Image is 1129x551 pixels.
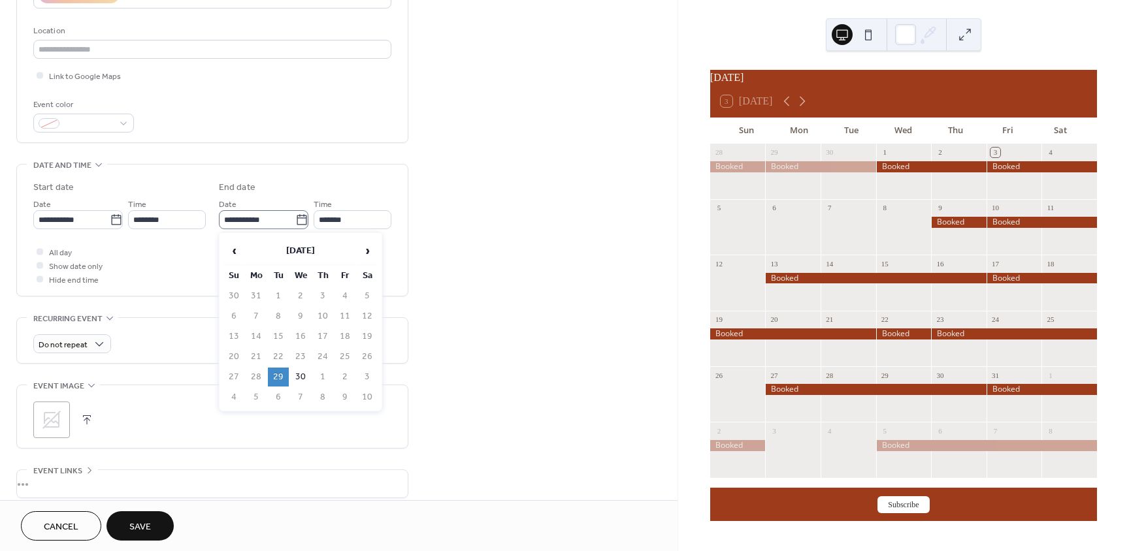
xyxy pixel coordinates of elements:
[223,327,244,346] td: 13
[268,307,289,326] td: 8
[33,181,74,195] div: Start date
[987,217,1097,228] div: Booked
[880,315,890,324] div: 22
[246,327,267,346] td: 14
[825,315,834,324] div: 21
[357,287,378,306] td: 5
[290,287,311,306] td: 2
[224,238,244,264] span: ‹
[33,198,51,212] span: Date
[990,148,1000,157] div: 3
[1045,259,1055,268] div: 18
[268,327,289,346] td: 15
[335,368,355,386] td: 2
[935,148,945,157] div: 2
[935,259,945,268] div: 16
[876,440,1097,451] div: Booked
[219,198,237,212] span: Date
[710,161,766,172] div: Booked
[880,259,890,268] div: 15
[714,370,724,380] div: 26
[769,370,779,380] div: 27
[714,315,724,324] div: 19
[825,370,834,380] div: 28
[17,470,408,497] div: •••
[357,368,378,386] td: 3
[223,347,244,366] td: 20
[268,347,289,366] td: 22
[335,307,355,326] td: 11
[930,118,982,144] div: Thu
[357,388,378,407] td: 10
[49,246,72,260] span: All day
[825,426,834,435] div: 4
[877,496,929,513] button: Subscribe
[223,368,244,386] td: 27
[49,260,103,274] span: Show date only
[1045,426,1055,435] div: 8
[714,148,724,157] div: 28
[710,328,876,339] div: Booked
[357,238,377,264] span: ›
[335,347,355,366] td: 25
[246,287,267,306] td: 31
[246,347,267,366] td: 21
[312,266,333,285] th: Th
[268,388,289,407] td: 6
[990,259,1000,268] div: 17
[21,511,101,541] button: Cancel
[223,307,244,326] td: 6
[357,327,378,346] td: 19
[44,520,78,534] span: Cancel
[765,273,986,284] div: Booked
[268,266,289,285] th: Tu
[39,338,88,353] span: Do not repeat
[290,307,311,326] td: 9
[335,266,355,285] th: Fr
[246,266,267,285] th: Mo
[880,148,890,157] div: 1
[312,287,333,306] td: 3
[33,379,84,393] span: Event image
[1034,118,1087,144] div: Sat
[312,368,333,386] td: 1
[714,426,724,435] div: 2
[769,148,779,157] div: 29
[223,388,244,407] td: 4
[1045,315,1055,324] div: 25
[990,370,1000,380] div: 31
[219,181,255,195] div: End date
[935,370,945,380] div: 30
[312,347,333,366] td: 24
[33,24,389,38] div: Location
[357,307,378,326] td: 12
[49,70,121,84] span: Link to Google Maps
[290,388,311,407] td: 7
[769,259,779,268] div: 13
[710,70,1097,86] div: [DATE]
[268,287,289,306] td: 1
[982,118,1034,144] div: Fri
[223,287,244,306] td: 30
[129,520,151,534] span: Save
[721,118,773,144] div: Sun
[312,327,333,346] td: 17
[880,370,890,380] div: 29
[877,118,930,144] div: Wed
[335,388,355,407] td: 9
[880,203,890,213] div: 8
[825,259,834,268] div: 14
[931,217,987,228] div: Booked
[49,274,99,287] span: Hide end time
[290,266,311,285] th: We
[1045,203,1055,213] div: 11
[710,440,766,451] div: Booked
[246,368,267,386] td: 28
[357,266,378,285] th: Sa
[825,148,834,157] div: 30
[935,315,945,324] div: 23
[987,384,1097,395] div: Booked
[33,464,82,478] span: Event links
[825,203,834,213] div: 7
[33,159,91,172] span: Date and time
